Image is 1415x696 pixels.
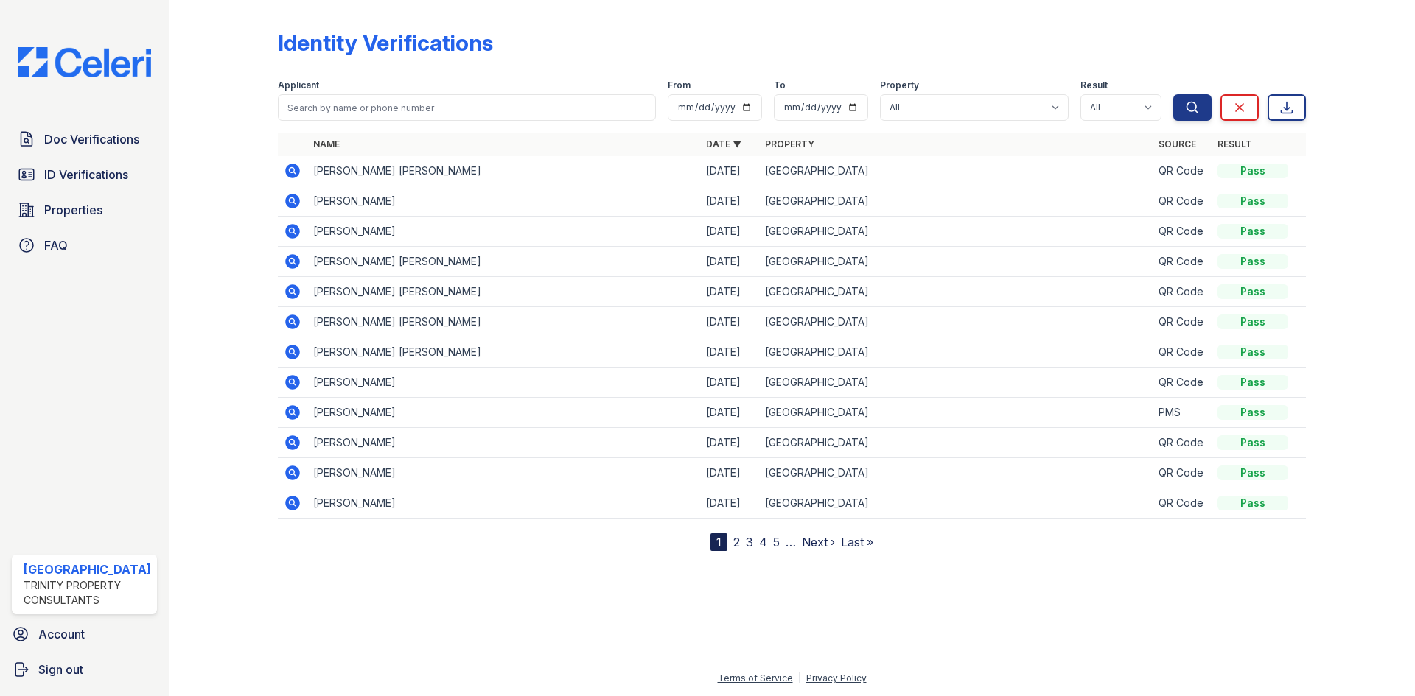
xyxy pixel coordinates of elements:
label: From [668,80,691,91]
td: [PERSON_NAME] [307,186,700,217]
td: QR Code [1153,307,1212,337]
td: [DATE] [700,488,759,519]
img: CE_Logo_Blue-a8612792a0a2168367f1c8372b55b34899dd931a85d93a1a3d3e32e68fde9ad4.png [6,47,163,77]
a: 5 [773,535,780,549]
td: QR Code [1153,337,1212,368]
a: Account [6,619,163,649]
div: Pass [1217,194,1288,208]
div: Pass [1217,496,1288,510]
td: [DATE] [700,217,759,247]
td: [PERSON_NAME] [307,217,700,247]
td: [DATE] [700,337,759,368]
a: Privacy Policy [806,672,867,683]
td: [DATE] [700,398,759,428]
td: [GEOGRAPHIC_DATA] [759,398,1152,428]
a: Source [1159,138,1196,150]
td: [GEOGRAPHIC_DATA] [759,277,1152,307]
span: … [786,533,796,551]
td: [PERSON_NAME] [307,488,700,519]
td: [PERSON_NAME] [PERSON_NAME] [307,337,700,368]
td: [GEOGRAPHIC_DATA] [759,337,1152,368]
a: Terms of Service [718,672,793,683]
td: QR Code [1153,217,1212,247]
td: [GEOGRAPHIC_DATA] [759,488,1152,519]
td: QR Code [1153,247,1212,277]
span: Sign out [38,661,83,678]
td: [PERSON_NAME] [PERSON_NAME] [307,247,700,277]
div: Pass [1217,435,1288,450]
td: [DATE] [700,156,759,186]
a: Sign out [6,655,163,684]
span: Doc Verifications [44,130,139,148]
label: Property [880,80,919,91]
div: Identity Verifications [278,29,493,56]
label: To [774,80,786,91]
a: Doc Verifications [12,124,157,154]
div: Pass [1217,314,1288,329]
label: Applicant [278,80,319,91]
div: Pass [1217,345,1288,359]
div: Pass [1217,254,1288,269]
a: 2 [733,535,740,549]
td: [DATE] [700,186,759,217]
td: [PERSON_NAME] [PERSON_NAME] [307,277,700,307]
a: ID Verifications [12,160,157,189]
td: [GEOGRAPHIC_DATA] [759,307,1152,337]
div: Pass [1217,375,1288,390]
td: QR Code [1153,428,1212,458]
td: [DATE] [700,307,759,337]
div: Pass [1217,164,1288,178]
td: [PERSON_NAME] [307,368,700,398]
td: QR Code [1153,488,1212,519]
td: [GEOGRAPHIC_DATA] [759,428,1152,458]
td: [DATE] [700,277,759,307]
span: Account [38,625,85,643]
label: Result [1080,80,1108,91]
div: Pass [1217,284,1288,299]
a: 3 [746,535,753,549]
td: PMS [1153,398,1212,428]
td: [DATE] [700,428,759,458]
div: Pass [1217,224,1288,239]
td: [GEOGRAPHIC_DATA] [759,186,1152,217]
div: 1 [710,533,727,551]
td: [GEOGRAPHIC_DATA] [759,458,1152,488]
td: [GEOGRAPHIC_DATA] [759,368,1152,398]
td: [PERSON_NAME] [307,398,700,428]
td: QR Code [1153,458,1212,488]
td: [DATE] [700,247,759,277]
div: Trinity Property Consultants [24,578,151,608]
div: Pass [1217,465,1288,480]
a: FAQ [12,231,157,260]
div: [GEOGRAPHIC_DATA] [24,560,151,578]
td: [GEOGRAPHIC_DATA] [759,217,1152,247]
td: QR Code [1153,277,1212,307]
span: ID Verifications [44,166,128,183]
div: | [798,672,801,683]
td: [PERSON_NAME] [PERSON_NAME] [307,156,700,186]
td: [DATE] [700,368,759,398]
td: [GEOGRAPHIC_DATA] [759,247,1152,277]
a: Properties [12,195,157,225]
a: 4 [759,535,767,549]
input: Search by name or phone number [278,94,656,121]
td: QR Code [1153,156,1212,186]
a: Last » [841,535,873,549]
a: Date ▼ [706,138,741,150]
td: [PERSON_NAME] [307,428,700,458]
td: QR Code [1153,368,1212,398]
a: Next › [802,535,835,549]
a: Property [765,138,814,150]
td: [DATE] [700,458,759,488]
td: [PERSON_NAME] [PERSON_NAME] [307,307,700,337]
a: Result [1217,138,1252,150]
span: FAQ [44,236,68,254]
div: Pass [1217,405,1288,420]
a: Name [313,138,340,150]
td: [GEOGRAPHIC_DATA] [759,156,1152,186]
span: Properties [44,201,102,219]
td: QR Code [1153,186,1212,217]
td: [PERSON_NAME] [307,458,700,488]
